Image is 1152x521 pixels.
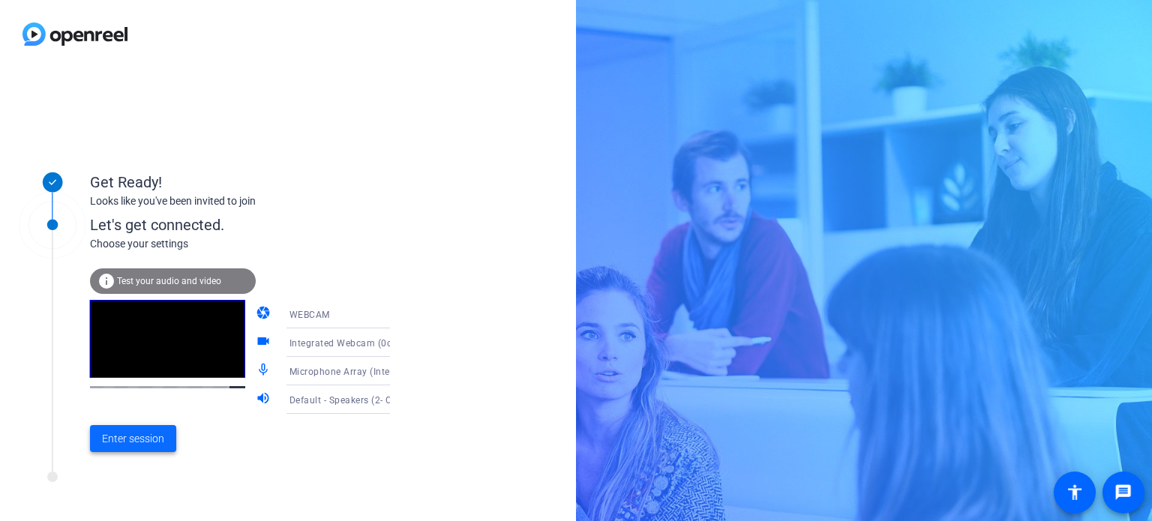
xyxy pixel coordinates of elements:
[256,391,274,409] mat-icon: volume_up
[1066,484,1084,502] mat-icon: accessibility
[90,171,390,193] div: Get Ready!
[90,236,421,252] div: Choose your settings
[289,365,639,377] span: Microphone Array (Intel® Smart Sound Technology for MIPI SoundWire® Audio)
[256,362,274,380] mat-icon: mic_none
[90,193,390,209] div: Looks like you've been invited to join
[289,310,330,320] span: WEBCAM
[1114,484,1132,502] mat-icon: message
[90,425,176,452] button: Enter session
[117,276,221,286] span: Test your audio and video
[256,334,274,352] mat-icon: videocam
[289,394,430,406] span: Default - Speakers (2- Chat 150)
[256,305,274,323] mat-icon: camera
[90,214,421,236] div: Let's get connected.
[102,431,164,447] span: Enter session
[289,337,432,349] span: Integrated Webcam (0c45:672d)
[97,272,115,290] mat-icon: info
